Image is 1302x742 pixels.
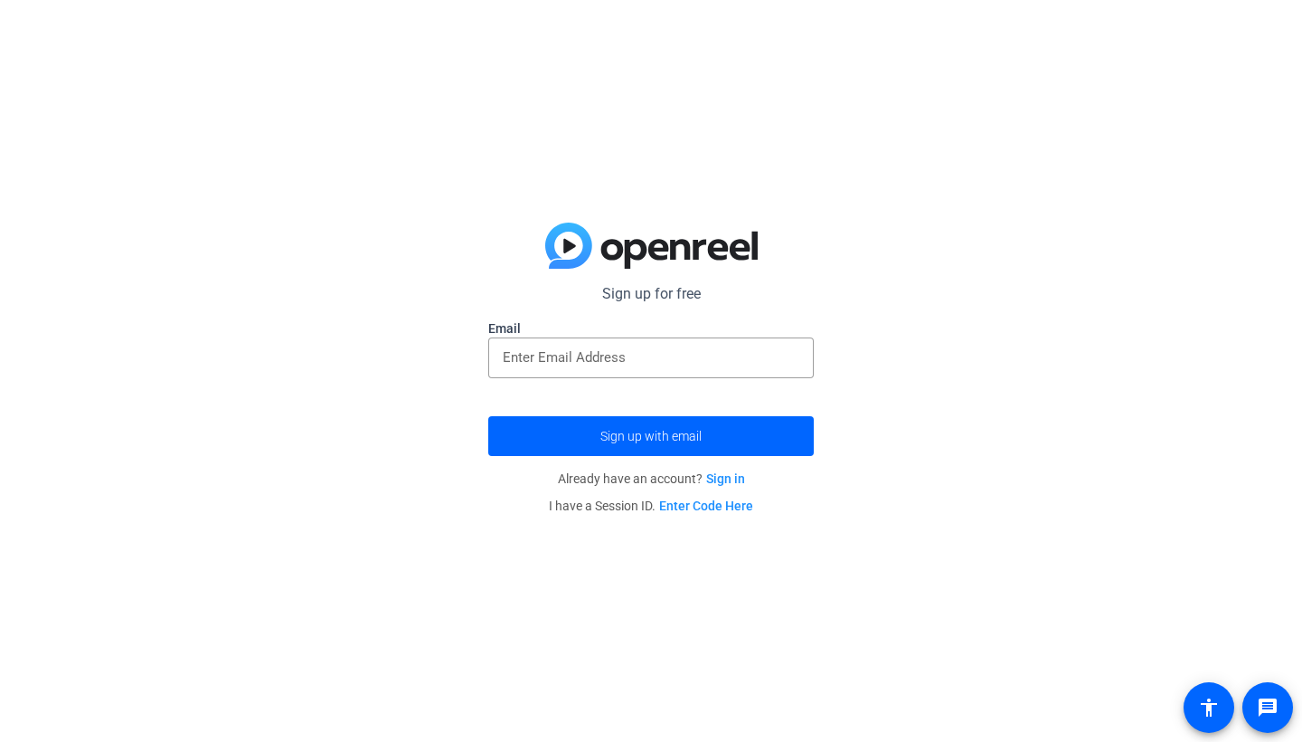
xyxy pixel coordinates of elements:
label: Email [488,319,814,338]
span: Already have an account? [558,471,745,486]
mat-icon: message [1257,697,1278,718]
img: blue-gradient.svg [545,223,758,270]
a: Enter Code Here [659,499,753,513]
input: Enter Email Address [503,347,799,368]
p: Sign up for free [488,283,814,305]
a: Sign in [706,471,745,486]
mat-icon: accessibility [1198,697,1220,718]
button: Sign up with email [488,416,814,456]
span: I have a Session ID. [549,499,753,513]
